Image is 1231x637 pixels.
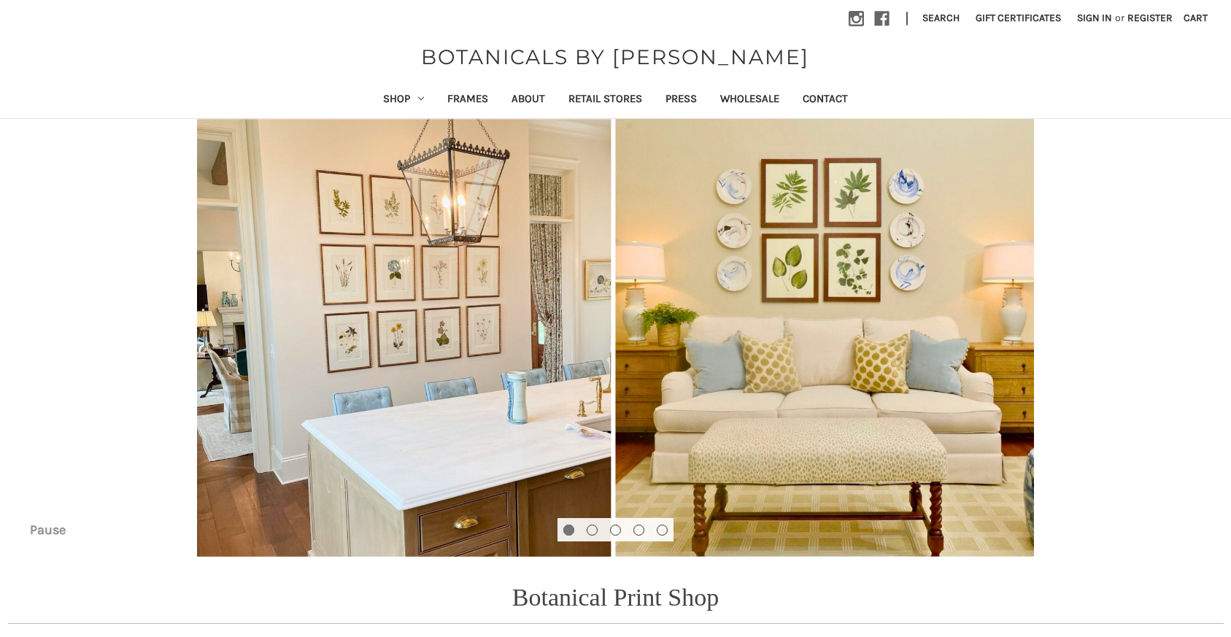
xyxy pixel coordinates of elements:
button: Pause carousel [18,518,77,541]
a: Shop [371,82,436,118]
button: Go to slide 5 of 5 [657,525,668,536]
a: Contact [791,82,860,118]
a: BOTANICALS BY [PERSON_NAME] [414,42,817,72]
button: Go to slide 4 of 5 [633,525,644,536]
a: Wholesale [709,82,791,118]
a: Frames [436,82,500,118]
span: Go to slide 2 of 5 [587,544,597,544]
button: Go to slide 1 of 5, active [563,525,574,536]
span: or [1114,10,1126,26]
span: Go to slide 4 of 5 [634,544,644,544]
span: Go to slide 3 of 5 [611,544,620,544]
span: Go to slide 5 of 5 [657,544,667,544]
p: Botanical Print Shop [512,579,719,616]
button: Go to slide 3 of 5 [610,525,621,536]
span: Cart [1184,12,1208,24]
span: Go to slide 1 of 5, active [564,544,574,544]
a: Retail Stores [557,82,654,118]
a: Press [654,82,709,118]
li: | [900,7,914,31]
button: Go to slide 2 of 5 [587,525,598,536]
a: About [500,82,557,118]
